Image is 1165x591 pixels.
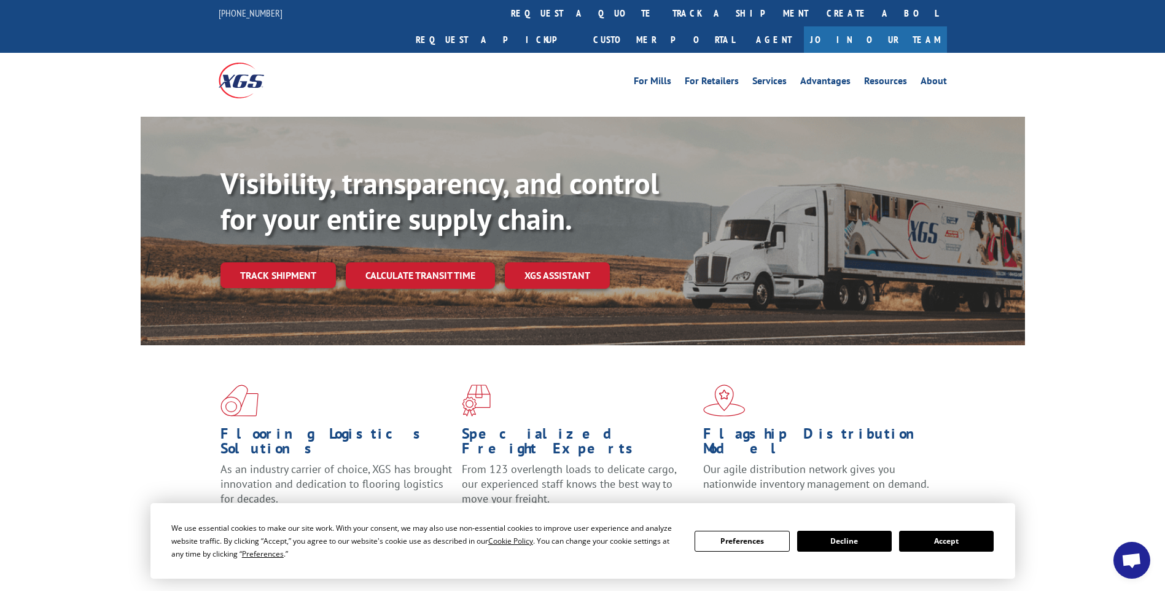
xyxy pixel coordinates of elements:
h1: Flagship Distribution Model [703,426,935,462]
a: XGS ASSISTANT [505,262,610,289]
p: From 123 overlength loads to delicate cargo, our experienced staff knows the best way to move you... [462,462,694,517]
a: Join Our Team [804,26,947,53]
div: We use essential cookies to make our site work. With your consent, we may also use non-essential ... [171,522,680,560]
a: About [921,76,947,90]
button: Accept [899,531,994,552]
img: xgs-icon-flagship-distribution-model-red [703,385,746,417]
a: For Mills [634,76,671,90]
a: Track shipment [220,262,336,288]
img: xgs-icon-focused-on-flooring-red [462,385,491,417]
span: Our agile distribution network gives you nationwide inventory management on demand. [703,462,929,491]
a: Agent [744,26,804,53]
a: Request a pickup [407,26,584,53]
h1: Flooring Logistics Solutions [220,426,453,462]
b: Visibility, transparency, and control for your entire supply chain. [220,164,659,238]
img: xgs-icon-total-supply-chain-intelligence-red [220,385,259,417]
a: Learn More > [703,503,856,517]
a: Advantages [800,76,851,90]
a: Customer Portal [584,26,744,53]
span: Preferences [242,549,284,559]
a: Calculate transit time [346,262,495,289]
a: For Retailers [685,76,739,90]
div: Cookie Consent Prompt [150,503,1015,579]
span: Cookie Policy [488,536,533,546]
a: [PHONE_NUMBER] [219,7,282,19]
span: As an industry carrier of choice, XGS has brought innovation and dedication to flooring logistics... [220,462,452,506]
a: Open chat [1113,542,1150,579]
button: Preferences [695,531,789,552]
a: Services [752,76,787,90]
a: Resources [864,76,907,90]
button: Decline [797,531,892,552]
h1: Specialized Freight Experts [462,426,694,462]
